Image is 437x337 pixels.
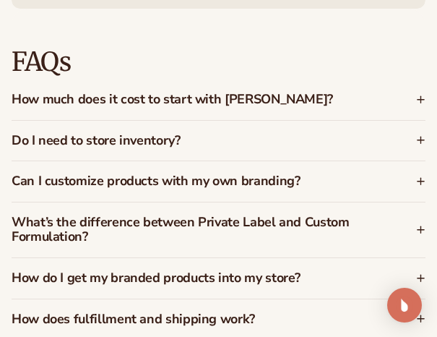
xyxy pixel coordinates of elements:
h3: What’s the difference between Private Label and Custom Formulation? [12,216,364,244]
h3: Do I need to store inventory? [12,134,364,148]
h2: FAQs [12,49,425,75]
h3: Can I customize products with my own branding? [12,174,364,189]
h3: How do I get my branded products into my store? [12,271,364,286]
div: Open Intercom Messenger [387,288,422,323]
h3: How does fulfillment and shipping work? [12,312,364,327]
h3: How much does it cost to start with [PERSON_NAME]? [12,93,364,107]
